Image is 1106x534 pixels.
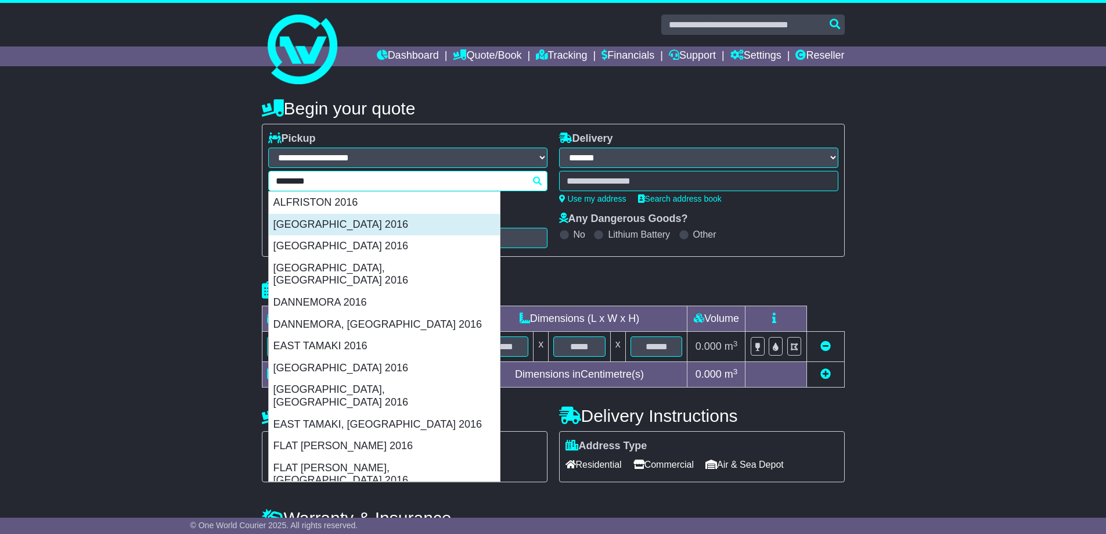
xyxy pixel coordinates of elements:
[565,456,622,474] span: Residential
[269,192,500,214] div: ALFRISTON 2016
[696,341,722,352] span: 0.000
[269,235,500,257] div: [GEOGRAPHIC_DATA] 2016
[471,306,687,332] td: Dimensions (L x W x H)
[536,46,587,66] a: Tracking
[601,46,654,66] a: Financials
[269,314,500,336] div: DANNEMORA, [GEOGRAPHIC_DATA] 2016
[262,99,845,118] h4: Begin your quote
[269,335,500,357] div: EAST TAMAKI 2016
[190,521,358,530] span: © One World Courier 2025. All rights reserved.
[693,229,716,240] label: Other
[268,171,547,191] typeahead: Please provide city
[608,229,670,240] label: Lithium Battery
[565,440,647,453] label: Address Type
[696,368,722,380] span: 0.000
[269,435,500,457] div: FLAT [PERSON_NAME] 2016
[269,257,500,292] div: [GEOGRAPHIC_DATA], [GEOGRAPHIC_DATA] 2016
[669,46,716,66] a: Support
[534,332,549,362] td: x
[795,46,844,66] a: Reseller
[559,213,688,225] label: Any Dangerous Goods?
[377,46,439,66] a: Dashboard
[268,132,316,145] label: Pickup
[269,414,500,436] div: EAST TAMAKI, [GEOGRAPHIC_DATA] 2016
[820,368,831,380] a: Add new item
[262,362,359,388] td: Total
[262,406,547,425] h4: Pickup Instructions
[269,214,500,236] div: [GEOGRAPHIC_DATA] 2016
[262,281,408,300] h4: Package details |
[638,194,722,203] a: Search address book
[725,368,738,380] span: m
[269,457,500,492] div: FLAT [PERSON_NAME], [GEOGRAPHIC_DATA] 2016
[559,194,626,203] a: Use my address
[559,132,613,145] label: Delivery
[725,341,738,352] span: m
[269,292,500,314] div: DANNEMORA 2016
[269,357,500,379] div: [GEOGRAPHIC_DATA] 2016
[733,367,738,376] sup: 3
[705,456,784,474] span: Air & Sea Depot
[820,341,831,352] a: Remove this item
[559,406,845,425] h4: Delivery Instructions
[730,46,781,66] a: Settings
[610,332,625,362] td: x
[471,362,687,388] td: Dimensions in Centimetre(s)
[733,339,738,348] sup: 3
[633,456,694,474] span: Commercial
[453,46,521,66] a: Quote/Book
[269,379,500,413] div: [GEOGRAPHIC_DATA], [GEOGRAPHIC_DATA] 2016
[574,229,585,240] label: No
[262,508,845,528] h4: Warranty & Insurance
[687,306,745,332] td: Volume
[262,306,359,332] td: Type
